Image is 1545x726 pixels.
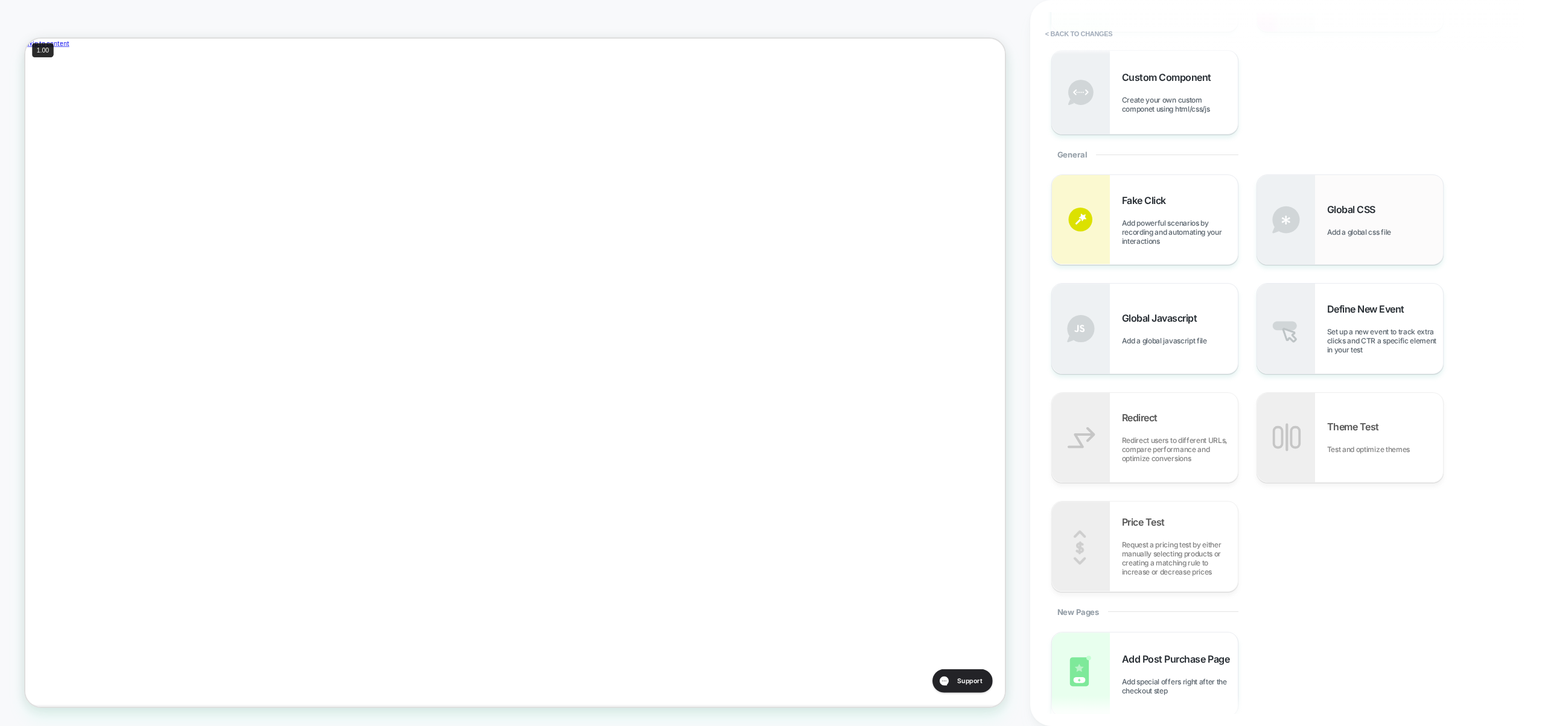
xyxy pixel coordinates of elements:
span: Define New Event [1327,303,1410,315]
span: Theme Test [1327,421,1385,433]
span: Create your own custom componet using html/css/js [1122,95,1238,113]
span: Test and optimize themes [1327,445,1416,454]
span: Custom Component [1122,71,1217,83]
div: New Pages [1051,592,1238,632]
span: Add Post Purchase Page [1122,653,1235,665]
button: < Back to changes [1039,24,1119,43]
span: Global CSS [1327,203,1381,215]
span: Request a pricing test by either manually selecting products or creating a matching rule to incre... [1122,540,1238,576]
span: Set up a new event to track extra clicks and CTR a specific element in your test [1327,327,1443,354]
span: Global Javascript [1122,312,1203,324]
span: Redirect users to different URLs, compare performance and optimize conversions [1122,436,1238,463]
span: Add powerful scenarios by recording and automating your interactions [1122,218,1238,246]
span: Add special offers right after the checkout step [1122,677,1238,695]
div: General [1051,135,1238,174]
span: Add a global css file [1327,228,1397,237]
span: Add a global javascript file [1122,336,1213,345]
h2: Support [39,14,72,26]
button: Gorgias live chat [6,4,86,36]
span: Price Test [1122,516,1171,528]
span: Redirect [1122,412,1164,424]
span: Fake Click [1122,194,1172,206]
